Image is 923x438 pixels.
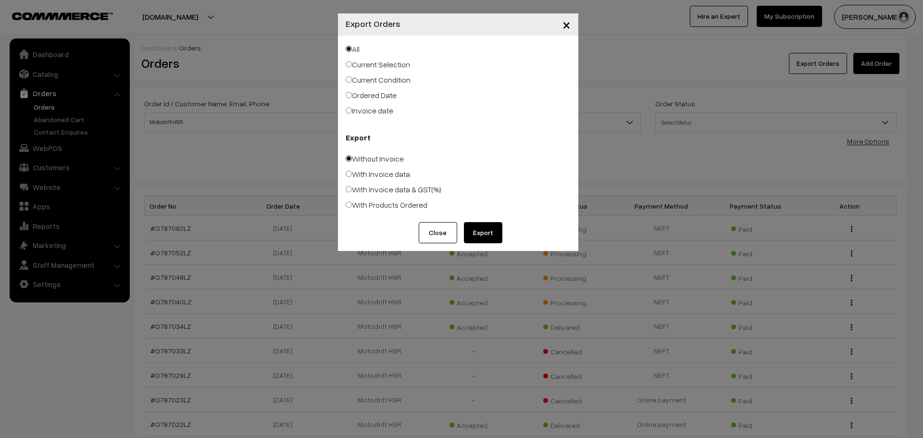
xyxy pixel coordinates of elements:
input: Ordered Date [346,92,352,98]
input: Invoice date [346,107,352,113]
input: With Products Ordered [346,201,352,208]
input: Current Condition [346,76,352,83]
input: Current Selection [346,61,352,67]
button: Close [555,10,578,39]
input: With Invoice data & GST(%) [346,186,352,192]
label: Ordered Date [346,89,397,101]
button: Export [464,222,502,243]
b: Export [346,132,371,143]
label: Invoice date [346,105,393,116]
label: With Invoice data & GST(%) [346,184,441,195]
h4: Export Orders [346,17,400,30]
button: Close [419,222,457,243]
input: All [346,46,352,52]
label: All [346,43,360,55]
label: Without Invoice [346,153,404,164]
label: With Invoice data [346,168,410,180]
label: Current Condition [346,74,411,86]
label: With Products Ordered [346,199,427,211]
input: Without Invoice [346,155,352,162]
input: With Invoice data [346,171,352,177]
span: × [562,15,571,33]
label: Current Selection [346,59,410,70]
